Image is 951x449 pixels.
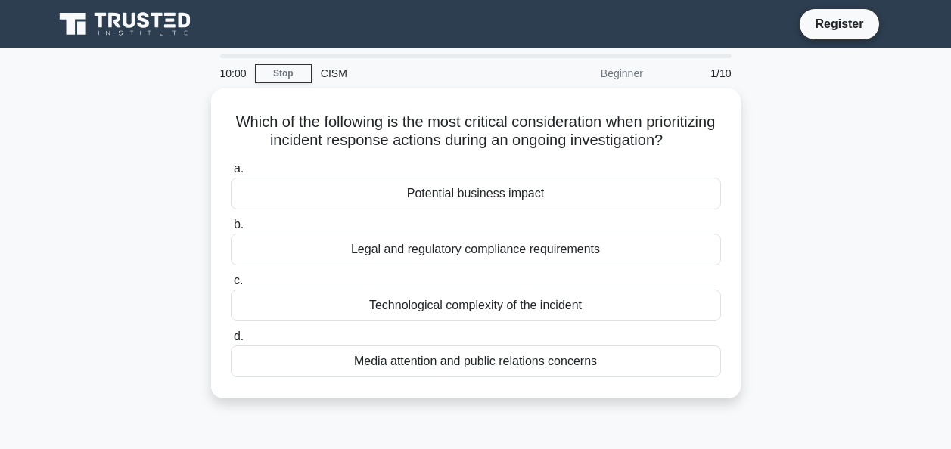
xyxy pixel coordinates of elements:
a: Stop [255,64,312,83]
div: CISM [312,58,520,88]
div: Technological complexity of the incident [231,290,721,321]
span: d. [234,330,244,342]
span: a. [234,162,244,175]
div: 10:00 [211,58,255,88]
div: 1/10 [652,58,741,88]
h5: Which of the following is the most critical consideration when prioritizing incident response act... [229,113,723,150]
span: b. [234,218,244,231]
div: Legal and regulatory compliance requirements [231,234,721,265]
div: Beginner [520,58,652,88]
a: Register [806,14,872,33]
div: Media attention and public relations concerns [231,345,721,377]
div: Potential business impact [231,178,721,209]
span: c. [234,274,243,286]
